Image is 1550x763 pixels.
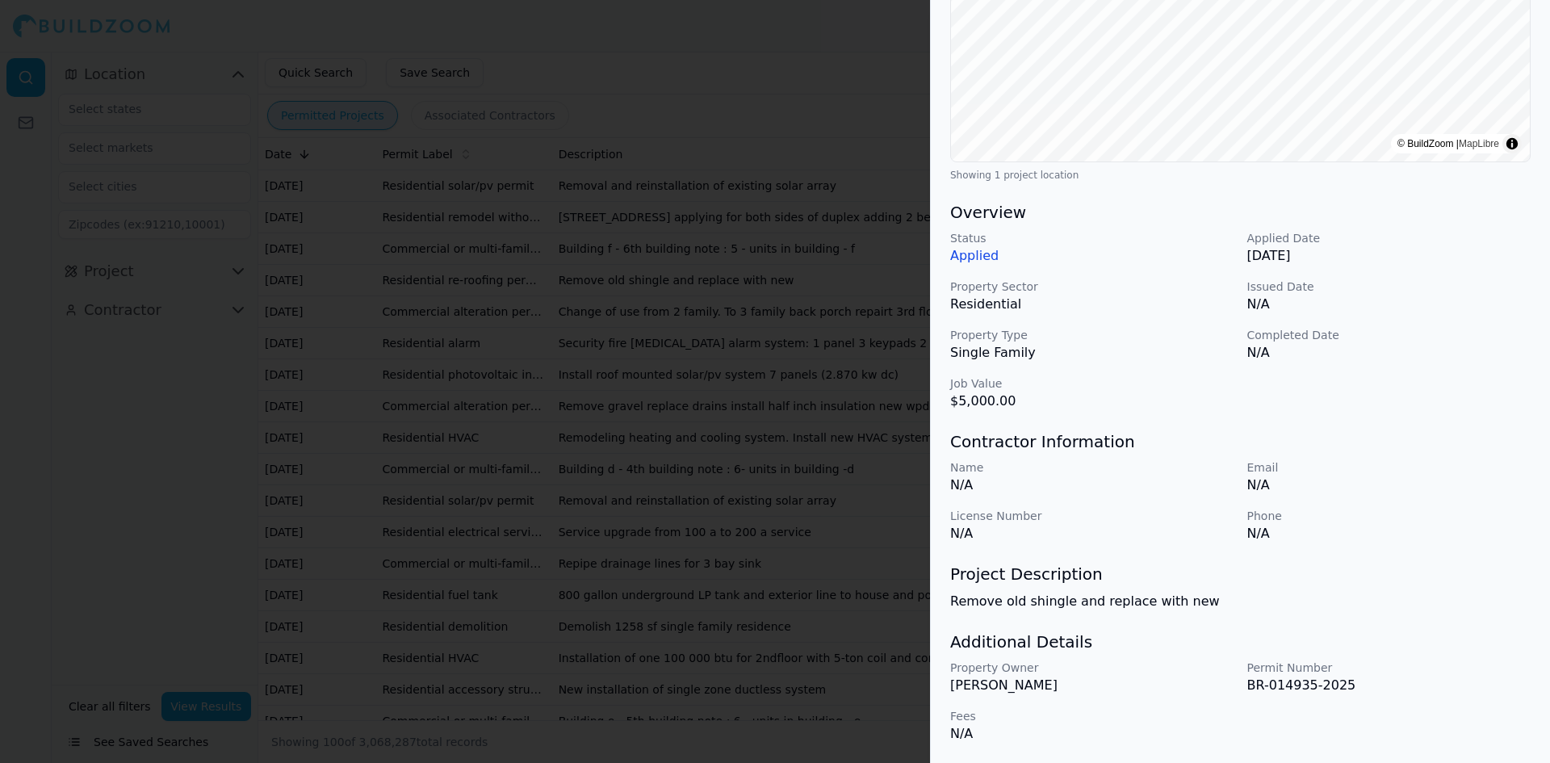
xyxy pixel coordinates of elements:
p: N/A [950,476,1234,495]
p: N/A [1247,343,1531,363]
p: BR-014935-2025 [1247,676,1531,695]
p: N/A [950,724,1234,744]
h3: Project Description [950,563,1531,585]
h3: Overview [950,201,1531,224]
p: [PERSON_NAME] [950,676,1234,695]
div: Showing 1 project location [950,169,1531,182]
p: Applied Date [1247,230,1531,246]
h3: Additional Details [950,631,1531,653]
p: License Number [950,508,1234,524]
h3: Contractor Information [950,430,1531,453]
p: Permit Number [1247,660,1531,676]
summary: Toggle attribution [1502,134,1522,153]
p: Phone [1247,508,1531,524]
p: Email [1247,459,1531,476]
a: MapLibre [1459,138,1499,149]
p: Name [950,459,1234,476]
p: Status [950,230,1234,246]
p: N/A [1247,295,1531,314]
p: $5,000.00 [950,392,1234,411]
div: © BuildZoom | [1397,136,1499,152]
p: Property Type [950,327,1234,343]
p: N/A [950,524,1234,543]
p: [DATE] [1247,246,1531,266]
p: Single Family [950,343,1234,363]
p: Fees [950,708,1234,724]
p: Property Sector [950,279,1234,295]
p: Residential [950,295,1234,314]
p: N/A [1247,476,1531,495]
p: Completed Date [1247,327,1531,343]
p: N/A [1247,524,1531,543]
p: Issued Date [1247,279,1531,295]
p: Applied [950,246,1234,266]
p: Job Value [950,375,1234,392]
p: Property Owner [950,660,1234,676]
p: Remove old shingle and replace with new [950,592,1531,611]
